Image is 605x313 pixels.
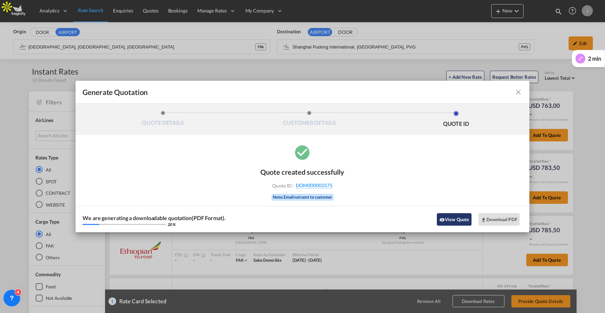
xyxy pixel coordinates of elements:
[271,194,334,201] div: Note: Email not sent to customer
[296,182,333,189] span: DOM000002575
[167,223,175,226] div: 20 %
[261,168,345,176] div: Quote created successfully
[514,88,522,96] md-icon: icon-close fg-AAA8AD cursor m-0
[383,111,529,129] li: QUOTE ID
[481,217,486,223] md-icon: icon-download
[294,144,311,161] md-icon: icon-checkbox-marked-circle
[236,111,383,129] li: CUSTOMER DETAILS
[76,81,529,232] md-dialog: Generate QuotationQUOTE ...
[478,213,520,226] button: Download PDF
[89,111,236,129] li: QUOTE DETAILS
[83,215,226,221] div: We are generating a downloadable quotation(PDF Format).
[83,88,148,97] span: Generate Quotation
[262,182,343,189] div: Quote ID :
[437,213,472,226] button: icon-eyeView Quote
[439,217,445,223] md-icon: icon-eye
